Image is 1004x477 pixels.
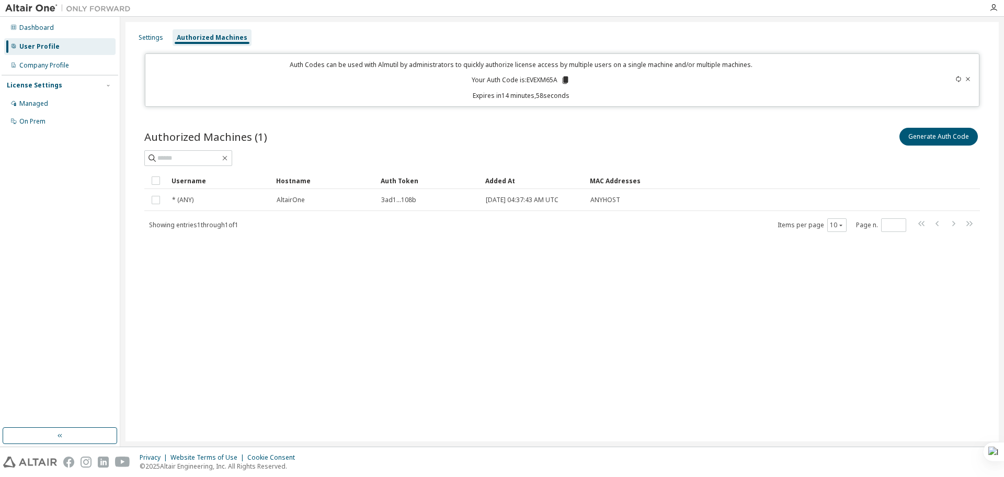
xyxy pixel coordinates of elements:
[177,34,247,42] div: Authorized Machines
[19,24,54,32] div: Dashboard
[19,61,69,70] div: Company Profile
[140,462,301,471] p: © 2025 Altair Engineering, Inc. All Rights Reserved.
[381,172,477,189] div: Auth Token
[590,196,620,204] span: ANYHOST
[98,457,109,468] img: linkedin.svg
[144,129,267,144] span: Authorized Machines (1)
[247,453,301,462] div: Cookie Consent
[277,196,305,204] span: AltairOne
[5,3,136,14] img: Altair One
[172,196,193,204] span: * (ANY)
[170,453,247,462] div: Website Terms of Use
[19,117,45,126] div: On Prem
[63,457,74,468] img: facebook.svg
[115,457,130,468] img: youtube.svg
[139,34,163,42] div: Settings
[590,172,870,189] div: MAC Addresses
[856,218,906,232] span: Page n.
[149,220,238,229] span: Showing entries 1 through 1 of 1
[778,218,847,232] span: Items per page
[172,172,268,189] div: Username
[485,172,581,189] div: Added At
[381,196,416,204] span: 3ad1...108b
[140,453,170,462] div: Privacy
[899,128,978,146] button: Generate Auth Code
[830,221,844,229] button: 10
[7,81,62,90] div: License Settings
[486,196,558,204] span: [DATE] 04:37:43 AM UTC
[19,42,60,51] div: User Profile
[472,75,570,85] p: Your Auth Code is: EVEXM65A
[152,91,891,100] p: Expires in 14 minutes, 58 seconds
[276,172,372,189] div: Hostname
[152,60,891,69] p: Auth Codes can be used with Almutil by administrators to quickly authorize license access by mult...
[19,99,48,108] div: Managed
[3,457,57,468] img: altair_logo.svg
[81,457,92,468] img: instagram.svg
